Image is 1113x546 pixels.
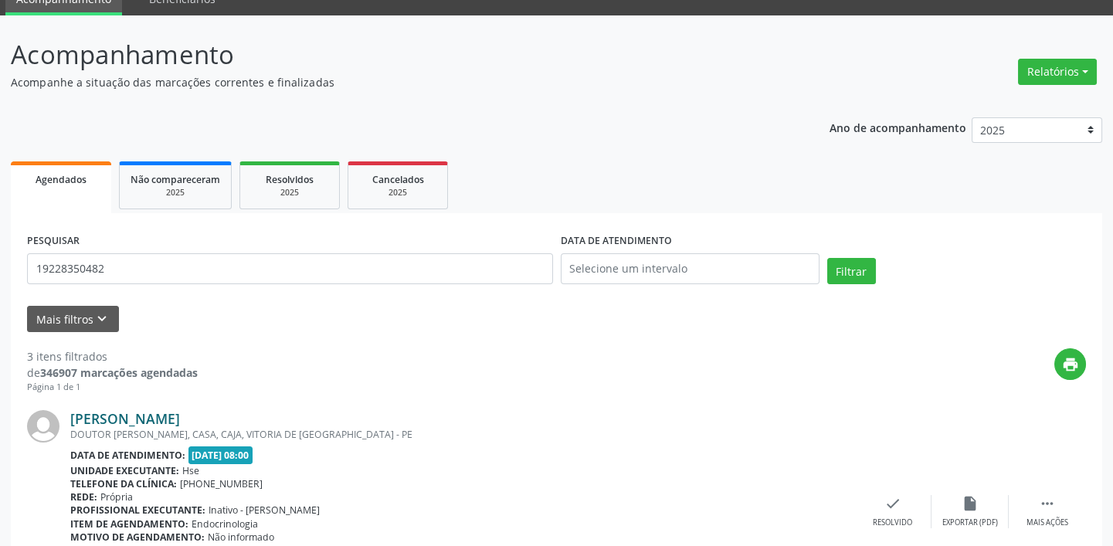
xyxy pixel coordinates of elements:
[70,464,179,477] b: Unidade executante:
[70,428,854,441] div: DOUTOR [PERSON_NAME], CASA, CAJA, VITORIA DE [GEOGRAPHIC_DATA] - PE
[1018,59,1097,85] button: Relatórios
[188,446,253,464] span: [DATE] 08:00
[1062,356,1079,373] i: print
[70,410,180,427] a: [PERSON_NAME]
[27,348,198,365] div: 3 itens filtrados
[561,229,672,253] label: DATA DE ATENDIMENTO
[11,74,775,90] p: Acompanhe a situação das marcações correntes e finalizadas
[827,258,876,284] button: Filtrar
[208,531,274,544] span: Não informado
[182,464,199,477] span: Hse
[27,306,119,333] button: Mais filtroskeyboard_arrow_down
[372,173,424,186] span: Cancelados
[40,365,198,380] strong: 346907 marcações agendadas
[36,173,87,186] span: Agendados
[100,490,133,504] span: Própria
[70,531,205,544] b: Motivo de agendamento:
[942,517,998,528] div: Exportar (PDF)
[962,495,979,512] i: insert_drive_file
[192,517,258,531] span: Endocrinologia
[131,187,220,198] div: 2025
[27,253,553,284] input: Nome, código do beneficiário ou CPF
[70,477,177,490] b: Telefone da clínica:
[266,173,314,186] span: Resolvidos
[27,381,198,394] div: Página 1 de 1
[27,410,59,443] img: img
[131,173,220,186] span: Não compareceram
[27,229,80,253] label: PESQUISAR
[830,117,966,137] p: Ano de acompanhamento
[1026,517,1068,528] div: Mais ações
[873,517,912,528] div: Resolvido
[70,490,97,504] b: Rede:
[180,477,263,490] span: [PHONE_NUMBER]
[70,517,188,531] b: Item de agendamento:
[11,36,775,74] p: Acompanhamento
[93,310,110,327] i: keyboard_arrow_down
[70,449,185,462] b: Data de atendimento:
[70,504,205,517] b: Profissional executante:
[1054,348,1086,380] button: print
[359,187,436,198] div: 2025
[561,253,819,284] input: Selecione um intervalo
[1039,495,1056,512] i: 
[209,504,320,517] span: Inativo - [PERSON_NAME]
[27,365,198,381] div: de
[884,495,901,512] i: check
[251,187,328,198] div: 2025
